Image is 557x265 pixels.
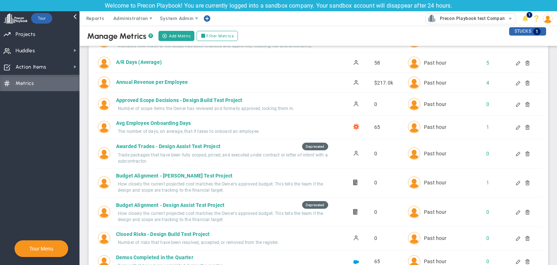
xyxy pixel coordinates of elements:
img: Chandrika A [98,147,110,160]
div: Click to manage this Metric's Connections [475,79,487,86]
div: The number of days, on average, that it takes to onboard an employee. [118,129,330,135]
span: 65 [374,124,380,130]
span: Mon Sep 15 2025 10:00:55 GMT+0530 (India Standard Time) [424,123,446,131]
span: Manually Updated [353,101,359,106]
span: $217,000 [374,80,393,86]
img: Lisa Jenkins [408,121,420,133]
div: Delete this Metric [521,102,527,107]
span: Mon Sep 15 2025 10:00:55 GMT+0530 (India Standard Time) [424,79,446,86]
span: 1 [527,12,532,18]
img: Salesforce Enabled<br />Sandbox: Quarterly Demos [353,259,359,265]
span: Manually Updated [353,150,359,156]
div: Delete this Metric [521,209,527,215]
img: Chandrika A [98,232,110,244]
div: Budget Alignment - Design Assist Test Project [116,201,302,209]
div: Delete this Metric [521,259,527,264]
span: Huddles [16,43,35,58]
button: Tour Menu [27,245,55,252]
div: Number of risks that have been resolved, accepted, or removed from the register. [118,240,330,246]
div: Demos Completed in the Quarter [116,254,328,261]
div: How closely the current projected cost matches the Owner's approved budget. This tells the team i... [118,211,330,223]
img: Chandrika A [98,176,110,189]
div: Closed Risks - Design Build Test Project [116,231,328,238]
div: Click to manage this Metric's Connections [475,208,487,216]
span: Formula Driven [353,178,357,187]
img: Chandrika A [98,98,110,110]
img: Tom Johnson [408,57,420,69]
div: Avg Employee Onboarding Days [116,119,328,127]
div: Click to manage this Metric's Connections [475,235,487,242]
span: Mon Sep 15 2025 10:00:55 GMT+0530 (India Standard Time) [424,258,446,265]
label: Filter Metrics [197,31,238,41]
div: Number of scope items the Owner has reviewed and formally approved, locking them in. [118,106,330,112]
div: Click to manage this Metric's Connections [475,101,487,108]
span: Manually Updated [353,79,359,85]
span: Formula Driven [353,208,357,216]
div: Deprecated [302,143,328,150]
span: Mon Sep 15 2025 10:43:55 GMT+0530 (India Standard Time) [424,150,446,157]
img: 33582.Company.photo [427,14,436,23]
div: Click to manage this Metric's Connections [475,59,487,66]
div: Edit this Metric [516,236,521,241]
div: Edit this Metric [516,102,521,107]
div: Delete this Metric [521,151,527,156]
img: Tom Johnson [98,57,110,69]
img: Lisa Jenkins [98,121,110,133]
div: Edit this Metric [516,125,521,130]
div: Budget Alignment - CMAR Test Project [116,172,328,179]
div: Edit this Metric [516,80,521,85]
div: Delete this Metric [521,80,527,85]
img: Zapier Enabled [353,124,359,130]
li: Announcements [520,11,531,26]
span: 65 [374,258,380,264]
img: Chandrika A [98,206,110,218]
div: Delete this Metric [521,60,527,65]
span: select [505,14,516,24]
div: Click to manage this Metric's Connections [475,150,487,157]
span: Projects [16,27,35,42]
img: Sudhir Dakshinamurthy [408,232,420,244]
img: Sudhir Dakshinamurthy [408,176,420,189]
div: Annual Revenue per Employee [116,78,328,86]
span: Mon Sep 15 2025 10:12:57 GMT+0530 (India Standard Time) [424,235,446,242]
img: Tom Johnson [98,77,110,89]
span: Manually Updated [353,59,359,65]
span: Mon Sep 15 2025 10:43:55 GMT+0530 (India Standard Time) [424,208,446,216]
span: 0 [374,235,377,241]
div: Delete this Metric [521,180,527,185]
span: 0 [374,101,377,107]
button: Add Metric [158,31,194,41]
div: Delete this Metric [521,125,527,130]
span: Metrics [16,76,34,91]
span: Mon Sep 15 2025 10:12:56 GMT+0530 (India Standard Time) [424,101,446,108]
img: 64089.Person.photo [543,14,553,24]
div: Click to manage this Metric's Connections [475,258,487,265]
span: Reports [83,11,108,26]
span: Action Items [16,60,46,75]
div: Approved Scope Decisions - Design Build Test Project [116,97,328,104]
div: Click to manage this Metric's Connections [475,123,487,131]
div: Edit this Metric [516,180,521,185]
span: Precon Playbook test Company (Sandbox) [436,14,531,23]
span: 0.00 [374,209,377,215]
div: Delete this Metric [521,236,527,241]
div: Edit this Metric [516,209,521,215]
span: 0.00 [374,180,377,185]
div: Awarded Trades - Design Assist Test Project [116,143,302,150]
img: Chandrika A [408,206,420,218]
div: A/R Days (Average) [116,58,328,66]
span: 58 [374,60,380,66]
li: Help & Frequently Asked Questions (FAQ) [531,11,542,26]
img: Chandrika A [408,147,420,160]
div: Deprecated [302,201,328,209]
div: Manage Metrics [87,31,153,41]
span: 0 [374,151,377,156]
div: Edit this Metric [516,151,521,156]
div: Edit this Metric [516,259,521,264]
span: Mon Sep 15 2025 10:06:49 GMT+0530 (India Standard Time) [424,179,446,186]
img: Tom Johnson [408,77,420,89]
span: 1 [533,28,541,35]
div: Click to manage this Metric's Connections [475,179,487,186]
div: STUCKS [509,27,546,36]
span: Mon Sep 15 2025 10:00:55 GMT+0530 (India Standard Time) [424,59,446,66]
